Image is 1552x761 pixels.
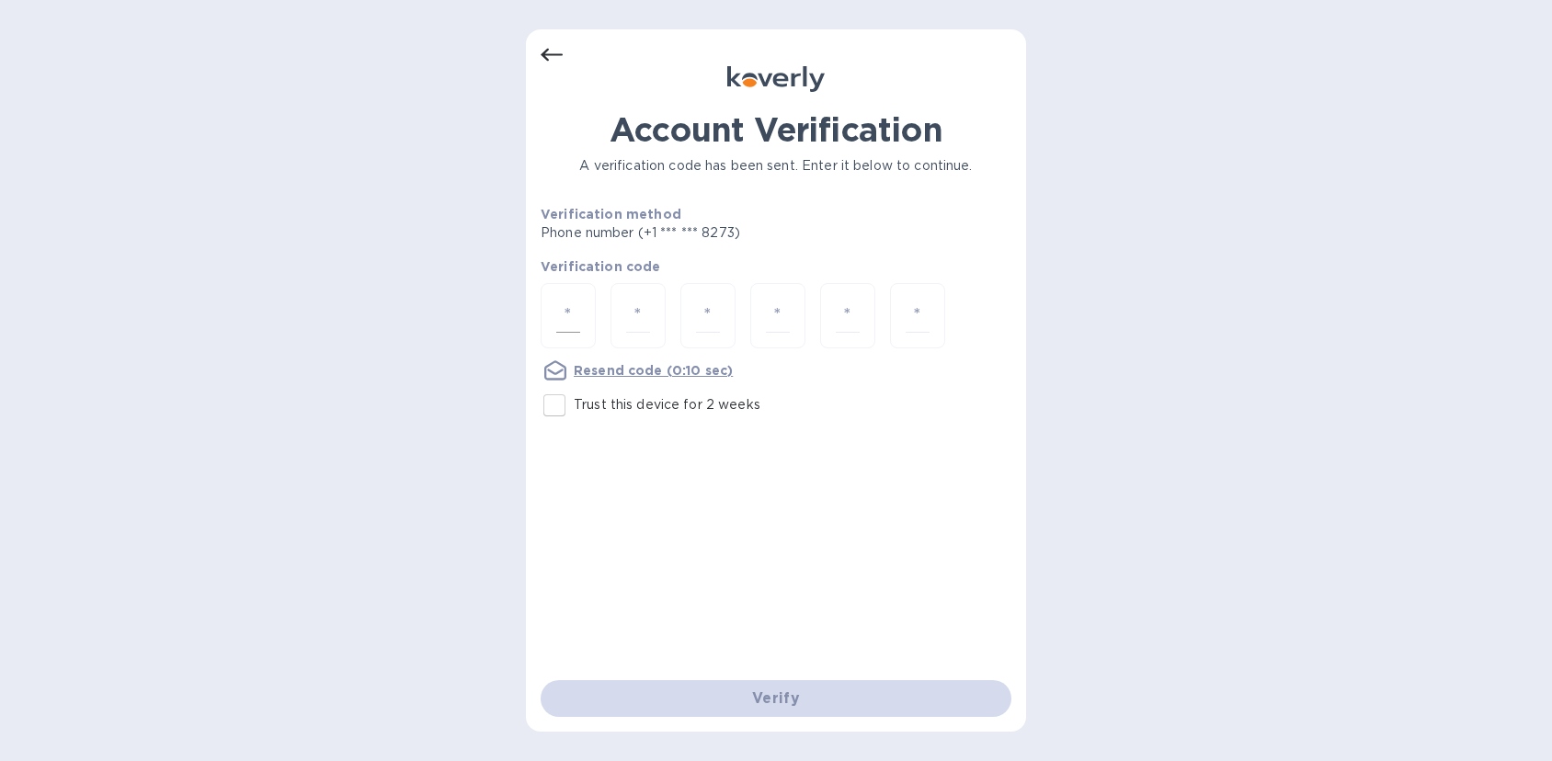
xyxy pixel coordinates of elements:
[541,257,1011,276] p: Verification code
[574,363,733,378] u: Resend code (0:10 sec)
[541,223,881,243] p: Phone number (+1 *** *** 8273)
[541,110,1011,149] h1: Account Verification
[541,156,1011,176] p: A verification code has been sent. Enter it below to continue.
[574,395,760,415] p: Trust this device for 2 weeks
[541,207,681,221] b: Verification method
